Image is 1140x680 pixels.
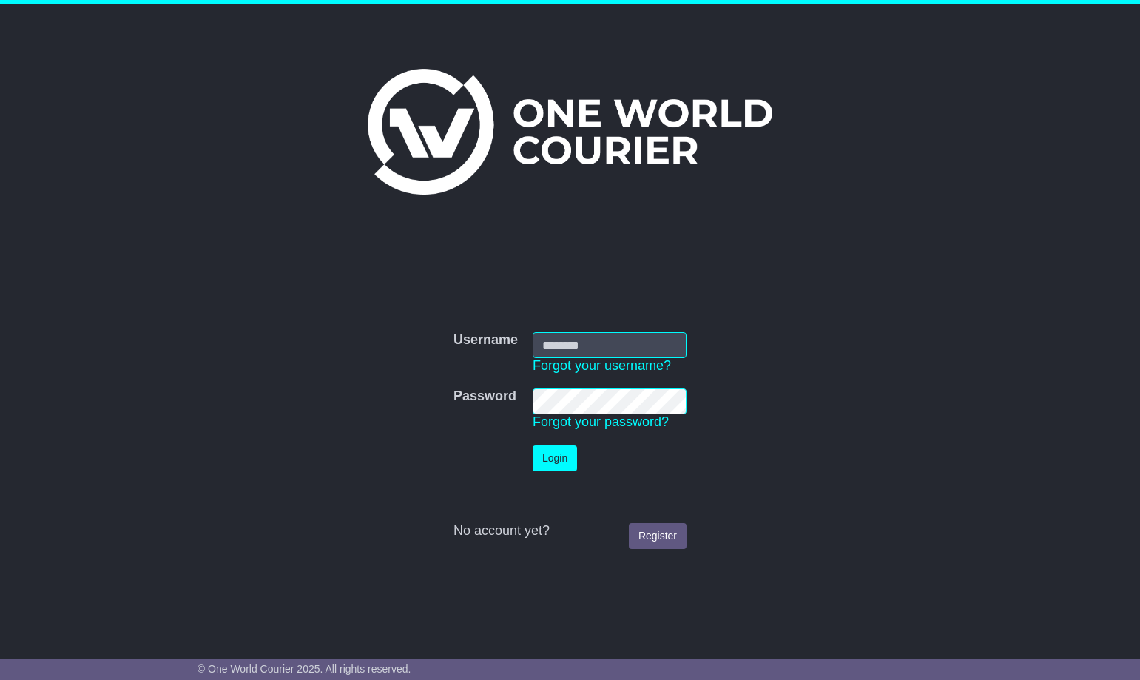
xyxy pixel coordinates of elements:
[198,663,411,675] span: © One World Courier 2025. All rights reserved.
[629,523,687,549] a: Register
[533,414,669,429] a: Forgot your password?
[453,388,516,405] label: Password
[533,445,577,471] button: Login
[368,69,772,195] img: One World
[453,523,687,539] div: No account yet?
[533,358,671,373] a: Forgot your username?
[453,332,518,349] label: Username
